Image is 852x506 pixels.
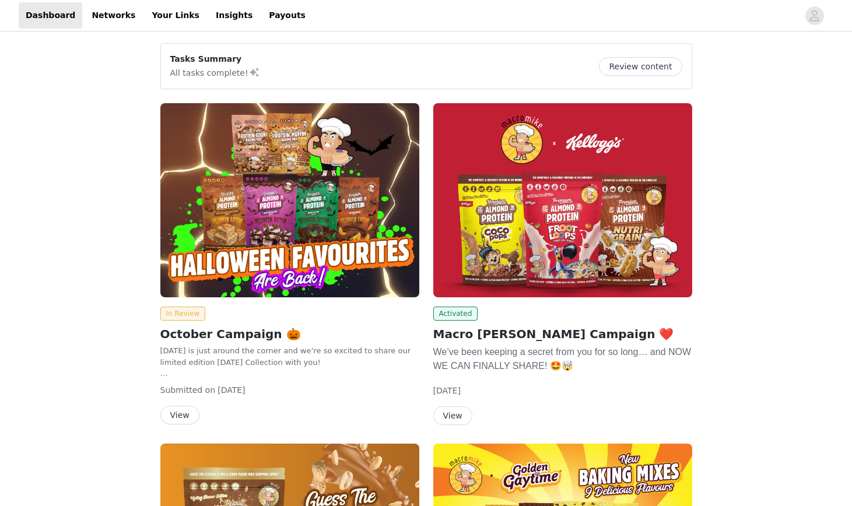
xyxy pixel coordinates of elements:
[160,406,199,424] button: View
[160,346,411,367] span: [DATE] is just around the corner and we’re so excited to share our limited edition [DATE] Collect...
[145,2,206,29] a: Your Links
[433,103,692,297] img: Macro Mike
[160,103,419,297] img: Macro Mike
[809,6,820,25] div: avatar
[433,347,692,371] span: We’ve been keeping a secret from you for so long… and NOW WE CAN FINALLY SHARE! 🤩🤯
[433,406,472,425] button: View
[160,411,199,420] a: View
[433,325,692,343] h2: Macro [PERSON_NAME] Campaign ❤️
[170,53,260,65] p: Tasks Summary
[19,2,82,29] a: Dashboard
[160,385,216,395] span: Submitted on
[433,412,472,420] a: View
[599,57,682,76] button: Review content
[262,2,313,29] a: Payouts
[170,65,260,79] p: All tasks complete!
[160,325,419,343] h2: October Campaign 🎃
[209,2,260,29] a: Insights
[218,385,245,395] span: [DATE]
[433,307,478,321] span: Activated
[85,2,142,29] a: Networks
[433,386,461,395] span: [DATE]
[160,307,206,321] span: In Review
